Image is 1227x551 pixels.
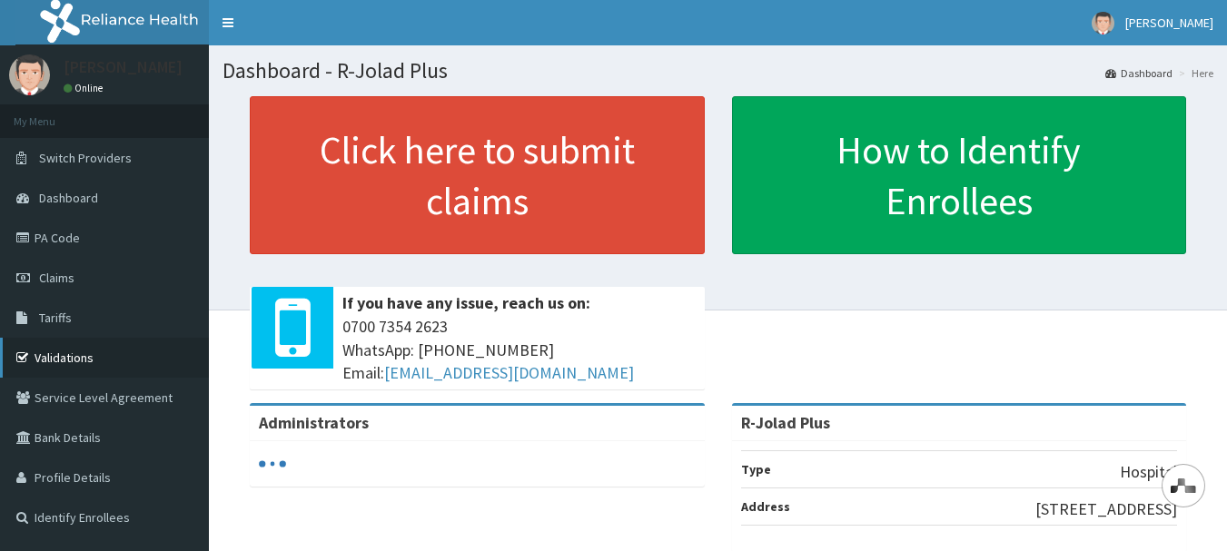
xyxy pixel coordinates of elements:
[64,59,183,75] p: [PERSON_NAME]
[64,82,107,94] a: Online
[1125,15,1213,31] span: [PERSON_NAME]
[1092,12,1114,34] img: User Image
[259,450,286,477] svg: audio-loading
[1120,460,1177,484] p: Hospital
[259,412,369,433] b: Administrators
[1171,478,1196,493] img: svg+xml,%3Csvg%20xmlns%3D%22http%3A%2F%2Fwww.w3.org%2F2000%2Fsvg%22%20width%3D%2228%22%20height%3...
[9,54,50,95] img: User Image
[384,362,634,383] a: [EMAIL_ADDRESS][DOMAIN_NAME]
[1174,65,1213,81] li: Here
[1105,65,1173,81] a: Dashboard
[342,292,590,313] b: If you have any issue, reach us on:
[741,498,790,515] b: Address
[250,96,705,254] a: Click here to submit claims
[342,315,696,385] span: 0700 7354 2623 WhatsApp: [PHONE_NUMBER] Email:
[741,461,771,477] b: Type
[39,310,72,326] span: Tariffs
[39,270,74,286] span: Claims
[732,96,1187,254] a: How to Identify Enrollees
[39,190,98,206] span: Dashboard
[741,412,830,433] strong: R-Jolad Plus
[39,150,132,166] span: Switch Providers
[1035,497,1177,521] p: [STREET_ADDRESS]
[223,59,1213,83] h1: Dashboard - R-Jolad Plus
